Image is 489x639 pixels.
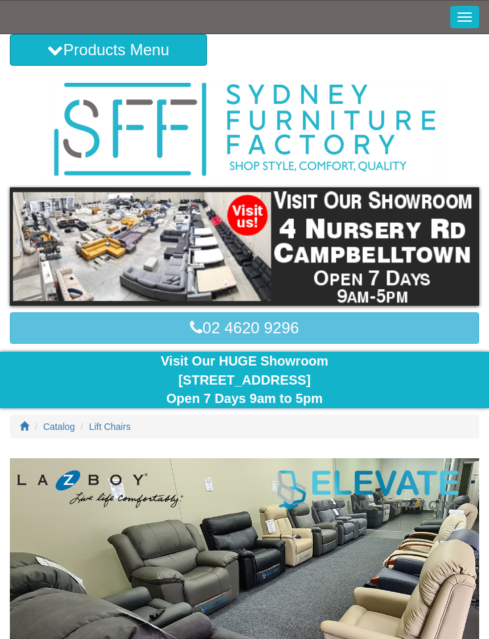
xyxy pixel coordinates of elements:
[10,312,479,344] a: 02 4620 9296
[10,34,207,66] button: Products Menu
[47,79,442,181] img: Sydney Furniture Factory
[10,352,479,408] div: Visit Our HUGE Showroom [STREET_ADDRESS] Open 7 Days 9am to 5pm
[10,187,479,306] img: showroom.gif
[89,421,131,432] a: Lift Chairs
[43,421,75,432] a: Catalog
